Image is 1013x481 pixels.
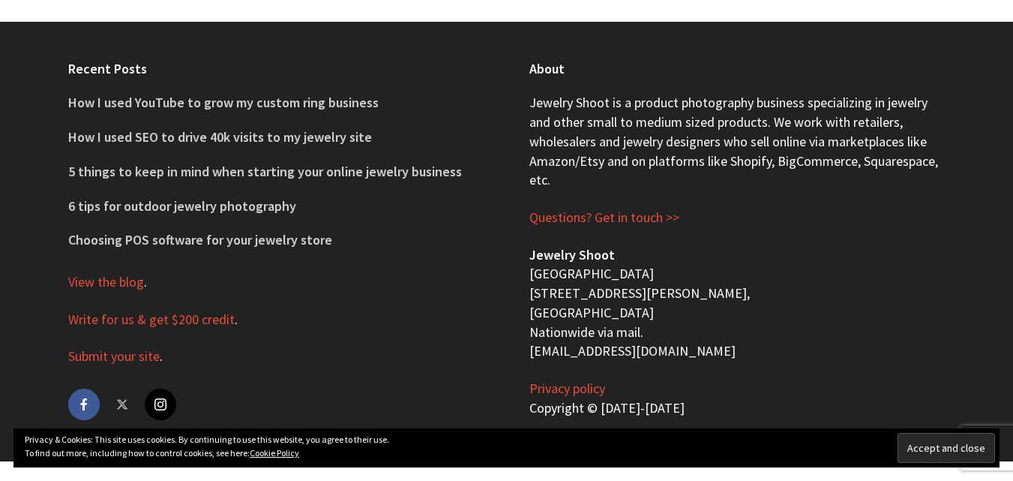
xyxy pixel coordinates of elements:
a: Choosing POS software for your jewelry store [68,231,332,248]
a: View the blog [68,273,144,291]
p: Copyright © [DATE]-[DATE] [529,379,946,417]
a: Write for us & get $200 credit [68,311,235,329]
a: facebook [68,389,100,420]
a: How I used YouTube to grow my custom ring business [68,94,379,111]
h4: About [529,59,946,78]
p: . [68,347,484,366]
p: Jewelry Shoot is a product photography business specializing in jewelry and other small to medium... [529,93,946,190]
h4: Recent Posts [68,59,484,78]
a: How I used SEO to drive 40k visits to my jewelry site [68,128,372,146]
p: . [68,310,484,329]
input: Accept and close [898,433,995,463]
a: Questions? Get in touch >> [529,209,679,227]
a: 5 things to keep in mind when starting your online jewelry business [68,163,462,180]
a: Submit your site [68,347,160,365]
a: 6 tips for outdoor jewelry photography [68,197,296,215]
a: instagram [145,389,176,420]
div: Privacy & Cookies: This site uses cookies. By continuing to use this website, you agree to their ... [13,428,1000,467]
p: [GEOGRAPHIC_DATA] [STREET_ADDRESS][PERSON_NAME], [GEOGRAPHIC_DATA] Nationwide via mail. [EMAIL_AD... [529,245,946,361]
b: Jewelry Shoot [529,246,615,263]
a: Cookie Policy [250,447,299,458]
p: . [68,272,484,292]
a: twitter [106,389,138,420]
a: Privacy policy [529,380,605,398]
